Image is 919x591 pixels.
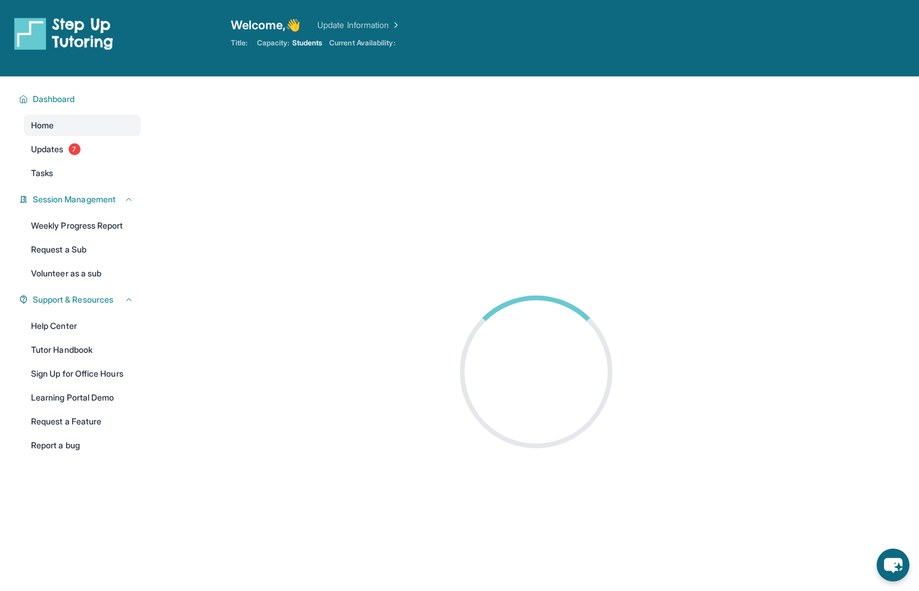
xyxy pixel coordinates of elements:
[33,193,116,205] span: Session Management
[24,115,141,136] a: Home
[24,263,141,284] a: Volunteer as a sub
[33,294,113,306] span: Support & Resources
[28,294,134,306] button: Support & Resources
[28,193,134,205] button: Session Management
[24,315,141,337] a: Help Center
[24,162,141,184] a: Tasks
[24,411,141,432] a: Request a Feature
[24,387,141,408] a: Learning Portal Demo
[24,138,141,160] a: Updates7
[69,143,81,155] span: 7
[14,17,113,50] img: logo
[24,363,141,384] a: Sign Up for Office Hours
[389,19,401,31] img: Chevron Right
[24,339,141,361] a: Tutor Handbook
[24,215,141,236] a: Weekly Progress Report
[329,38,395,48] span: Current Availability:
[231,17,301,33] span: Welcome, 👋
[317,19,401,31] a: Update Information
[31,119,54,131] span: Home
[24,435,141,456] a: Report a bug
[24,239,141,260] a: Request a Sub
[33,93,75,105] span: Dashboard
[292,38,323,48] span: Students
[31,167,53,179] span: Tasks
[231,38,247,48] span: Title:
[28,93,134,105] button: Dashboard
[31,143,64,155] span: Updates
[257,38,290,48] span: Capacity:
[877,549,909,581] button: chat-button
